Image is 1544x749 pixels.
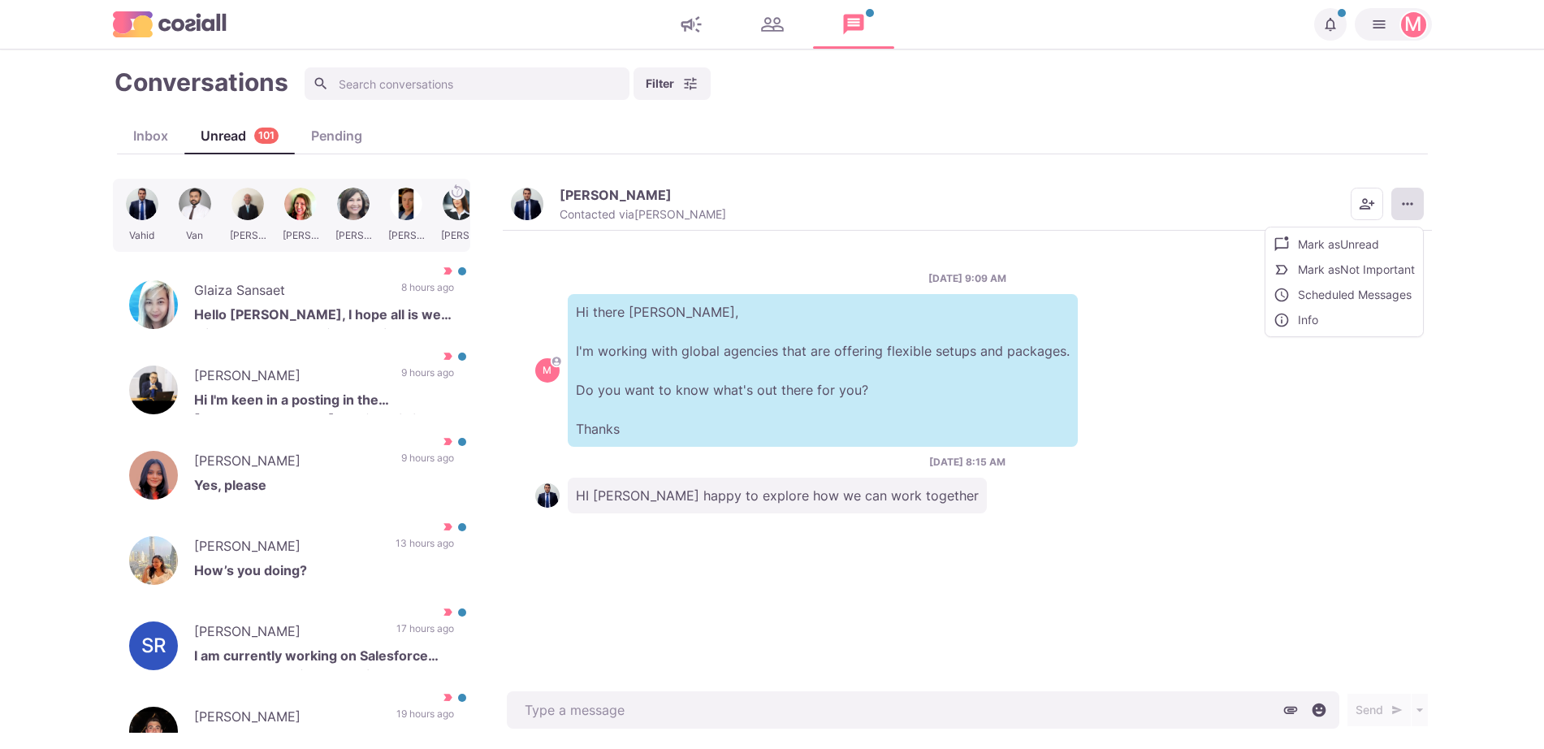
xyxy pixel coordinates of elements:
p: Yes, please [194,475,454,500]
p: I am currently working on Salesforce developer, salesforce Architect, Devops ,Program Manager, Pr... [194,646,454,670]
img: Vahid Haghzare [535,483,560,508]
div: Unread [184,126,295,145]
p: 17 hours ago [396,621,454,646]
img: Aishwarya Sharma [129,451,178,500]
img: Glaiza Sansaet [129,280,178,329]
p: [PERSON_NAME] [194,621,380,646]
p: [PERSON_NAME] [194,451,385,475]
div: Martin [1404,15,1422,34]
input: Search conversations [305,67,629,100]
p: Hi I'm keen in a posting in the [GEOGRAPHIC_DATA]. My forte is in insurance and I've held many Sn... [194,390,454,414]
p: Contacted via [PERSON_NAME] [560,207,726,222]
button: Attach files [1278,698,1303,722]
img: Don Desmond De Silva [129,366,178,414]
button: More menu [1391,188,1424,220]
p: 8 hours ago [401,280,454,305]
button: Select emoji [1307,698,1331,722]
button: Add add contacts [1351,188,1383,220]
p: Hi there [PERSON_NAME], I'm working with global agencies that are offering flexible setups and pa... [568,294,1078,447]
p: 9 hours ago [401,451,454,475]
p: [PERSON_NAME] [194,366,385,390]
img: Tiya J. [129,536,178,585]
p: [PERSON_NAME] [194,536,379,561]
p: Hello [PERSON_NAME], I hope all is well with you. Thank you for reaching out and for considering ... [194,305,454,329]
div: Sam R [141,636,166,656]
p: 9 hours ago [401,366,454,390]
p: [PERSON_NAME] [560,187,672,203]
button: Vahid Haghzare[PERSON_NAME]Contacted via[PERSON_NAME] [511,187,726,222]
button: Notifications [1314,8,1347,41]
p: How’s you doing? [194,561,454,585]
p: 19 hours ago [396,707,454,731]
p: 13 hours ago [396,536,454,561]
p: [DATE] 9:09 AM [928,271,1006,286]
p: HI [PERSON_NAME] happy to explore how we can work together [568,478,987,513]
div: Inbox [117,126,184,145]
p: Glaiza Sansaet [194,280,385,305]
svg: avatar [551,357,560,366]
button: Filter [634,67,711,100]
div: Pending [295,126,378,145]
img: logo [113,11,227,37]
p: 101 [258,128,275,144]
img: Vahid Haghzare [511,188,543,220]
p: [PERSON_NAME] [194,707,380,731]
h1: Conversations [115,67,288,97]
div: Martin [543,366,551,375]
button: Send [1347,694,1411,726]
p: [DATE] 8:15 AM [929,455,1006,470]
button: Martin [1355,8,1432,41]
